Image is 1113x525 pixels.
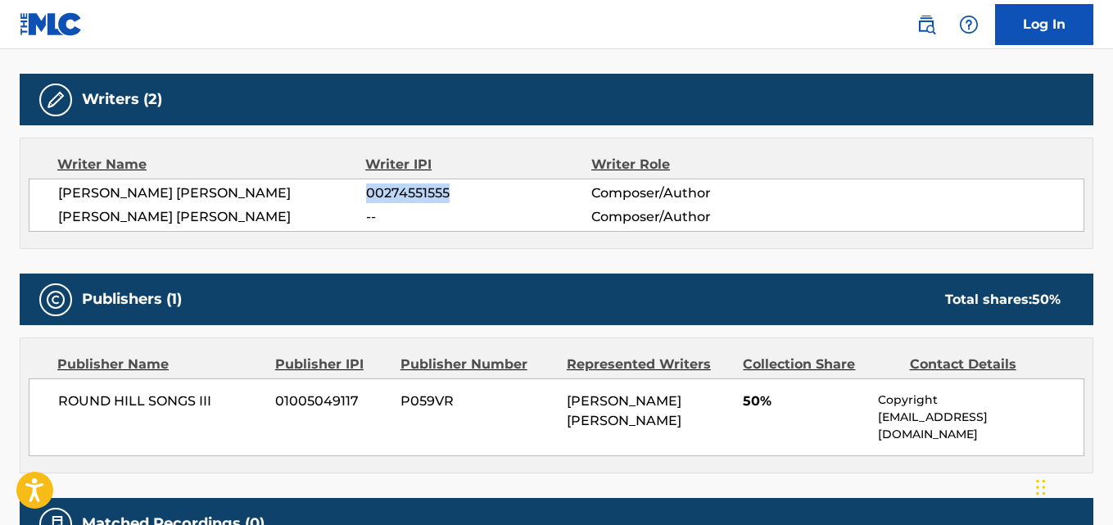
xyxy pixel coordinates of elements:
img: Publishers [46,290,66,310]
a: Log In [995,4,1093,45]
span: 50 % [1032,292,1061,307]
img: MLC Logo [20,12,83,36]
div: Writer IPI [365,155,591,174]
div: Contact Details [910,355,1064,374]
img: search [916,15,936,34]
div: Collection Share [743,355,897,374]
div: Total shares: [945,290,1061,310]
iframe: Chat Widget [1031,446,1113,525]
h5: Writers (2) [82,90,162,109]
p: Copyright [878,391,1084,409]
div: Represented Writers [567,355,731,374]
div: Help [952,8,985,41]
span: 00274551555 [366,183,591,203]
span: Composer/Author [591,183,796,203]
div: Writer Name [57,155,365,174]
a: Public Search [910,8,943,41]
span: [PERSON_NAME] [PERSON_NAME] [567,393,681,428]
div: Publisher Number [400,355,554,374]
span: Composer/Author [591,207,796,227]
span: -- [366,207,591,227]
span: 01005049117 [275,391,388,411]
span: ROUND HILL SONGS III [58,391,263,411]
span: P059VR [400,391,554,411]
div: Drag [1036,463,1046,512]
img: help [959,15,979,34]
h5: Publishers (1) [82,290,182,309]
img: Writers [46,90,66,110]
div: Writer Role [591,155,797,174]
div: Publisher IPI [275,355,388,374]
p: [EMAIL_ADDRESS][DOMAIN_NAME] [878,409,1084,443]
div: Publisher Name [57,355,263,374]
span: [PERSON_NAME] [PERSON_NAME] [58,207,366,227]
span: 50% [743,391,866,411]
span: [PERSON_NAME] [PERSON_NAME] [58,183,366,203]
